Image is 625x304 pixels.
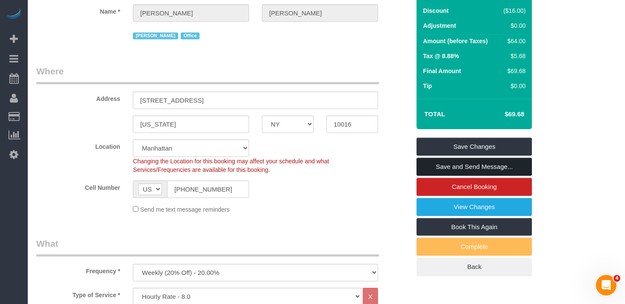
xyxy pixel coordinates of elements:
label: Discount [423,6,449,15]
label: Frequency * [30,264,126,275]
a: Cancel Booking [417,178,532,196]
label: Name * [30,4,126,16]
div: $0.00 [500,21,526,30]
h4: $69.68 [479,111,524,118]
input: Last Name [262,4,378,22]
span: Changing the Location for this booking may affect your schedule and what Services/Frequencies are... [133,158,329,173]
input: Zip Code [326,115,378,133]
label: Address [30,91,126,103]
label: Location [30,139,126,151]
span: [PERSON_NAME] [133,32,178,39]
div: $0.00 [500,82,526,90]
label: Adjustment [423,21,456,30]
span: 4 [613,275,620,282]
strong: Total [424,110,445,118]
label: Type of Service * [30,288,126,299]
a: View Changes [417,198,532,216]
label: Amount (before Taxes) [423,37,487,45]
div: $5.68 [500,52,526,60]
a: Save Changes [417,138,532,156]
label: Final Amount [423,67,461,75]
div: ($16.00) [500,6,526,15]
legend: What [36,237,379,257]
div: $69.68 [500,67,526,75]
label: Tax @ 8.88% [423,52,459,60]
legend: Where [36,65,379,84]
a: Back [417,258,532,276]
input: First Name [133,4,249,22]
img: Automaid Logo [5,9,22,21]
label: Tip [423,82,432,90]
label: Cell Number [30,180,126,192]
input: City [133,115,249,133]
a: Save and Send Message... [417,158,532,176]
div: $64.00 [500,37,526,45]
span: Office [181,32,200,39]
iframe: Intercom live chat [596,275,616,295]
input: Cell Number [167,180,249,198]
span: Send me text message reminders [140,206,229,213]
a: Book This Again [417,218,532,236]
